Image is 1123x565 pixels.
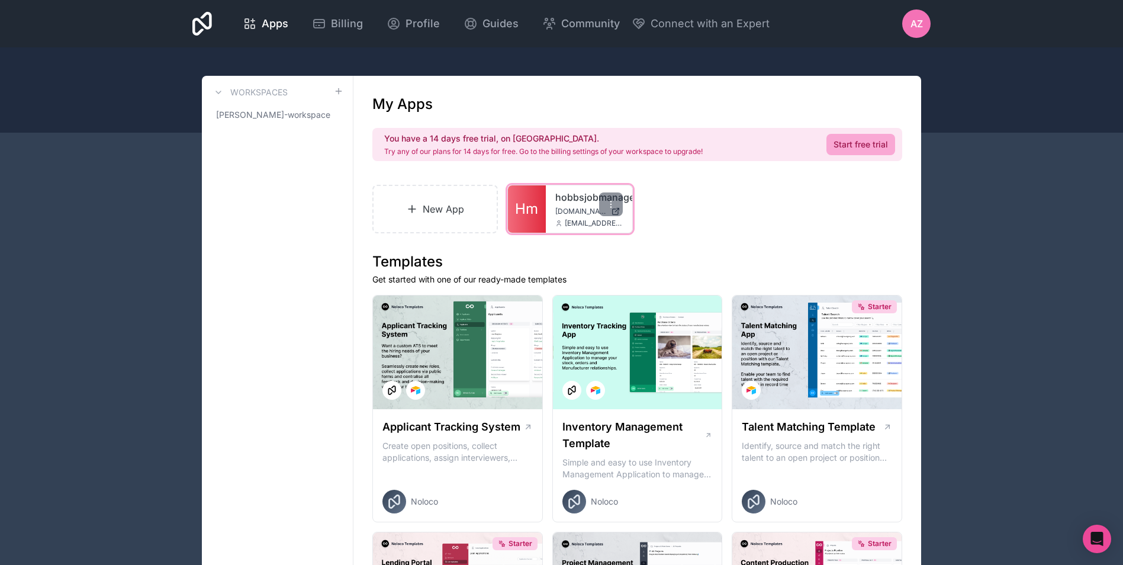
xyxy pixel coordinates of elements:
[384,133,703,145] h2: You have a 14 days free trial, on [GEOGRAPHIC_DATA].
[910,17,923,31] span: AZ
[411,386,420,395] img: Airtable Logo
[561,15,620,32] span: Community
[211,104,343,126] a: [PERSON_NAME]-workspace
[372,185,498,233] a: New App
[555,207,606,216] span: [DOMAIN_NAME]
[411,496,438,508] span: Noloco
[562,419,704,452] h1: Inventory Management Template
[216,109,330,121] span: [PERSON_NAME]-workspace
[372,95,433,114] h1: My Apps
[515,200,538,219] span: Hm
[509,539,532,548] span: Starter
[377,11,449,37] a: Profile
[591,386,600,395] img: Airtable Logo
[211,85,288,99] a: Workspaces
[826,134,895,155] a: Start free trial
[533,11,629,37] a: Community
[262,15,288,32] span: Apps
[482,15,519,32] span: Guides
[562,457,713,480] p: Simple and easy to use Inventory Management Application to manage your stock, orders and Manufact...
[233,11,298,37] a: Apps
[331,15,363,32] span: Billing
[565,219,623,228] span: [EMAIL_ADDRESS][DOMAIN_NAME]
[230,86,288,98] h3: Workspaces
[454,11,528,37] a: Guides
[555,207,623,216] a: [DOMAIN_NAME]
[508,185,546,233] a: Hm
[770,496,797,508] span: Noloco
[372,274,902,285] p: Get started with one of our ready-made templates
[382,440,533,464] p: Create open positions, collect applications, assign interviewers, centralise candidate feedback a...
[742,419,876,435] h1: Talent Matching Template
[591,496,618,508] span: Noloco
[372,252,902,271] h1: Templates
[382,419,520,435] h1: Applicant Tracking System
[868,539,892,548] span: Starter
[746,386,756,395] img: Airtable Logo
[868,302,892,312] span: Starter
[384,147,703,156] p: Try any of our plans for 14 days for free. Go to the billing settings of your workspace to upgrade!
[632,15,770,32] button: Connect with an Expert
[1083,525,1111,553] div: Open Intercom Messenger
[555,190,623,204] a: hobbsjobmanagement
[742,440,892,464] p: Identify, source and match the right talent to an open project or position with our Talent Matchi...
[303,11,372,37] a: Billing
[651,15,770,32] span: Connect with an Expert
[406,15,440,32] span: Profile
